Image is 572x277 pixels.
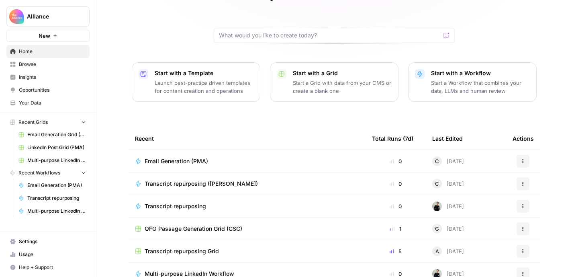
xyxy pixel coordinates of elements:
[19,74,86,81] span: Insights
[270,62,398,102] button: Start with a GridStart a Grid with data from your CMS or create a blank one
[431,79,530,95] p: Start a Workflow that combines your data, LLMs and human review
[435,180,439,188] span: C
[432,179,464,189] div: [DATE]
[132,62,260,102] button: Start with a TemplateLaunch best-practice driven templates for content creation and operations
[15,205,90,217] a: Multi-purpose LinkedIn Workflow
[145,225,242,233] span: QFO Passage Generation Grid (CSC)
[6,96,90,109] a: Your Data
[432,201,442,211] img: rzyuksnmva7rad5cmpd7k6b2ndco
[27,131,86,138] span: Email Generation Grid (PMA)
[6,261,90,274] button: Help + Support
[372,180,419,188] div: 0
[135,157,359,165] a: Email Generation (PMA)
[435,225,439,233] span: G
[15,192,90,205] a: Transcript repurposing
[19,251,86,258] span: Usage
[135,180,359,188] a: Transcript repurposing ([PERSON_NAME])
[19,86,86,94] span: Opportunities
[19,61,86,68] span: Browse
[19,99,86,107] span: Your Data
[27,195,86,202] span: Transcript repurposing
[155,79,253,95] p: Launch best-practice driven templates for content creation and operations
[513,127,534,150] div: Actions
[372,127,413,150] div: Total Runs (7d)
[6,30,90,42] button: New
[135,202,359,210] a: Transcript repurposing
[6,58,90,71] a: Browse
[408,62,537,102] button: Start with a WorkflowStart a Workflow that combines your data, LLMs and human review
[6,45,90,58] a: Home
[19,264,86,271] span: Help + Support
[27,12,76,21] span: Alliance
[293,79,392,95] p: Start a Grid with data from your CMS or create a blank one
[145,202,206,210] span: Transcript repurposing
[6,6,90,27] button: Workspace: Alliance
[135,247,359,255] a: Transcript repurposing Grid
[27,144,86,151] span: LinkedIn Post Grid (PMA)
[372,202,419,210] div: 0
[15,128,90,141] a: Email Generation Grid (PMA)
[145,247,219,255] span: Transcript repurposing Grid
[372,157,419,165] div: 0
[27,207,86,215] span: Multi-purpose LinkedIn Workflow
[135,225,359,233] a: QFO Passage Generation Grid (CSC)
[15,141,90,154] a: LinkedIn Post Grid (PMA)
[155,69,253,77] p: Start with a Template
[9,9,24,24] img: Alliance Logo
[27,157,86,164] span: Multi-purpose LinkedIn Workflow Grid
[19,48,86,55] span: Home
[432,201,464,211] div: [DATE]
[372,247,419,255] div: 5
[145,180,258,188] span: Transcript repurposing ([PERSON_NAME])
[6,71,90,84] a: Insights
[18,169,60,176] span: Recent Workflows
[293,69,392,77] p: Start with a Grid
[135,127,359,150] div: Recent
[19,238,86,245] span: Settings
[432,156,464,166] div: [DATE]
[6,167,90,179] button: Recent Workflows
[435,247,439,255] span: A
[6,116,90,128] button: Recent Grids
[145,157,208,165] span: Email Generation (PMA)
[219,31,440,39] input: What would you like to create today?
[15,179,90,192] a: Email Generation (PMA)
[432,224,464,234] div: [DATE]
[15,154,90,167] a: Multi-purpose LinkedIn Workflow Grid
[6,235,90,248] a: Settings
[372,225,419,233] div: 1
[435,157,439,165] span: C
[18,119,48,126] span: Recent Grids
[39,32,50,40] span: New
[6,84,90,96] a: Opportunities
[6,248,90,261] a: Usage
[27,182,86,189] span: Email Generation (PMA)
[431,69,530,77] p: Start with a Workflow
[432,246,464,256] div: [DATE]
[432,127,463,150] div: Last Edited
